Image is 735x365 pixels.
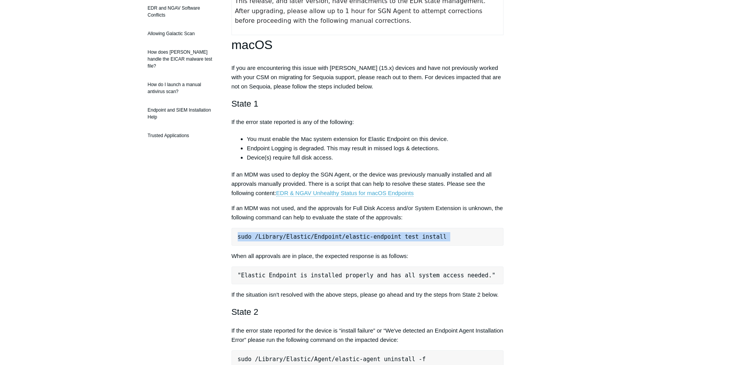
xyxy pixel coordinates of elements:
[144,103,220,124] a: Endpoint and SIEM Installation Help
[231,117,504,127] p: If the error state reported is any of the following:
[247,144,504,153] li: Endpoint Logging is degraded. This may result in missed logs & detections.
[247,153,504,162] li: Device(s) require full disk access.
[231,251,504,261] p: When all approvals are in place, the expected response is as follows:
[231,35,504,55] h1: macOS
[144,77,220,99] a: How do I launch a manual antivirus scan?
[144,1,220,22] a: EDR and NGAV Software Conflicts
[247,134,504,144] li: You must enable the Mac system extension for Elastic Endpoint on this device.
[231,305,504,319] h2: State 2
[144,128,220,143] a: Trusted Applications
[231,228,504,246] pre: sudo /Library/Elastic/Endpoint/elastic-endpoint test install
[231,204,504,222] p: If an MDM was not used, and the approvals for Full Disk Access and/or System Extension is unknown...
[144,45,220,73] a: How does [PERSON_NAME] handle the EICAR malware test file?
[231,326,504,345] p: If the error state reported for the device is “install failure” or “We've detected an Endpoint Ag...
[231,170,504,198] p: If an MDM was used to deploy the SGN Agent, or the device was previously manually installed and a...
[231,97,504,110] h2: State 1
[231,63,504,91] p: If you are encountering this issue with [PERSON_NAME] (15.x) devices and have not previously work...
[144,26,220,41] a: Allowing Galactic Scan
[231,290,504,299] p: If the situation isn't resolved with the above steps, please go ahead and try the steps from Stat...
[276,190,414,197] a: EDR & NGAV Unhealthy Status for macOS Endpoints
[231,267,504,284] pre: "Elastic Endpoint is installed properly and has all system access needed."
